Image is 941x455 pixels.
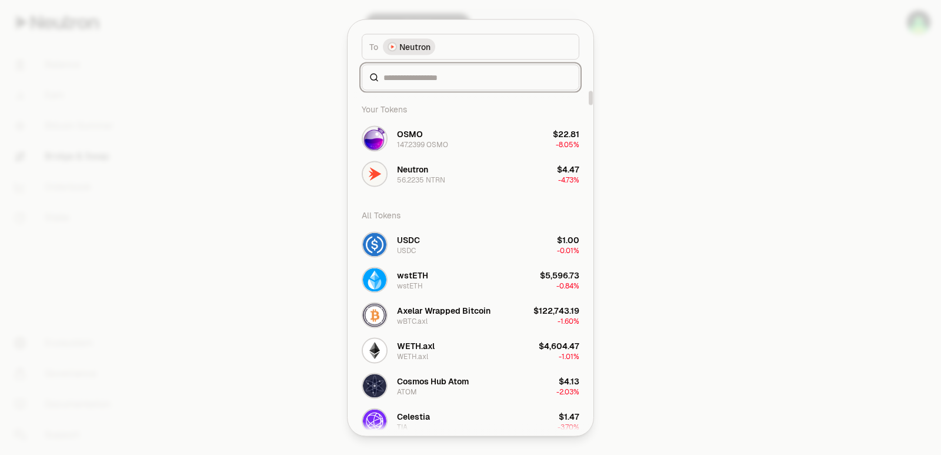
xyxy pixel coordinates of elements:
div: wstETH [397,269,428,281]
button: WETH.axl LogoWETH.axlWETH.axl$4,604.47-1.01% [355,333,586,368]
div: Your Tokens [355,97,586,121]
span: -8.05% [556,140,579,149]
button: TIA LogoCelestiaTIA$1.47-3.70% [355,403,586,439]
span: -3.70% [558,422,579,431]
span: -0.01% [557,245,579,255]
div: WETH.axl [397,351,428,361]
div: 56.2235 NTRN [397,175,445,184]
img: TIA Logo [363,409,386,433]
img: ATOM Logo [363,374,386,397]
div: Neutron [397,163,428,175]
span: -2.03% [556,387,579,396]
div: Cosmos Hub Atom [397,375,469,387]
span: Neutron [399,41,431,52]
button: USDC LogoUSDCUSDC$1.00-0.01% [355,227,586,262]
div: wBTC.axl [397,316,428,326]
div: USDC [397,245,416,255]
div: wstETH [397,281,423,290]
button: NTRN LogoNeutron56.2235 NTRN$4.47-4.73% [355,156,586,191]
div: $1.47 [559,410,579,422]
span: -4.73% [558,175,579,184]
span: To [369,41,378,52]
div: 147.2399 OSMO [397,140,448,149]
button: wstETH LogowstETHwstETH$5,596.73-0.84% [355,262,586,297]
div: TIA [397,422,408,431]
div: $5,596.73 [540,269,579,281]
button: ATOM LogoCosmos Hub AtomATOM$4.13-2.03% [355,368,586,403]
div: $22.81 [553,128,579,140]
div: $4.47 [557,163,579,175]
div: $4,604.47 [539,340,579,351]
div: $4.13 [559,375,579,387]
img: wBTC.axl Logo [363,303,386,327]
img: wstETH Logo [363,268,386,291]
img: NTRN Logo [363,162,386,185]
span: -1.01% [559,351,579,361]
button: OSMO LogoOSMO147.2399 OSMO$22.81-8.05% [355,121,586,156]
img: OSMO Logo [363,127,386,150]
div: WETH.axl [397,340,435,351]
span: -0.84% [556,281,579,290]
div: OSMO [397,128,423,140]
div: ATOM [397,387,417,396]
div: Axelar Wrapped Bitcoin [397,304,490,316]
span: -1.60% [558,316,579,326]
div: Celestia [397,410,430,422]
div: All Tokens [355,203,586,227]
button: wBTC.axl LogoAxelar Wrapped BitcoinwBTC.axl$122,743.19-1.60% [355,297,586,333]
img: WETH.axl Logo [363,338,386,362]
button: ToNeutron LogoNeutron [362,34,579,59]
div: USDC [397,234,420,245]
img: USDC Logo [363,233,386,256]
div: $122,743.19 [533,304,579,316]
img: Neutron Logo [389,43,396,50]
div: $1.00 [557,234,579,245]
